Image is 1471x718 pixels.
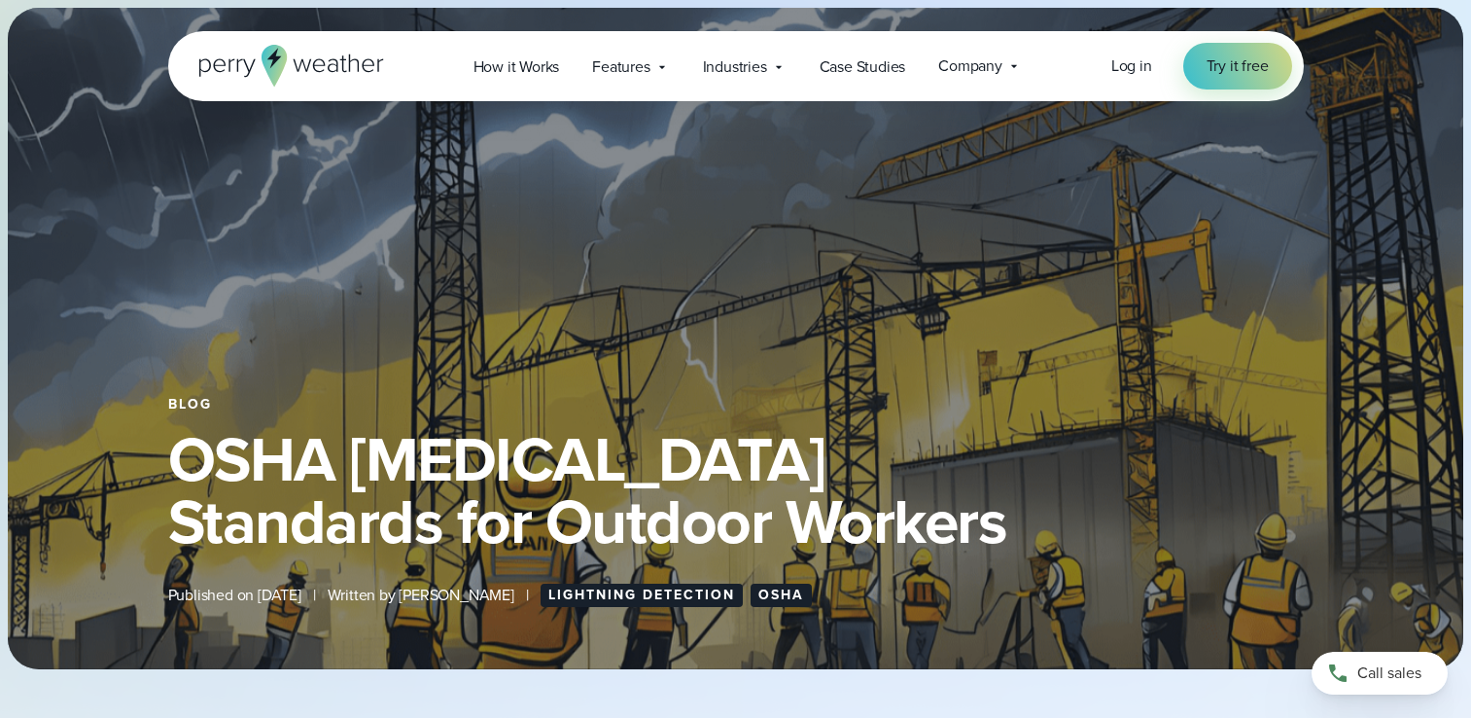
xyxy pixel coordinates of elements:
[1357,662,1421,685] span: Call sales
[938,54,1002,78] span: Company
[1207,54,1269,78] span: Try it free
[1183,43,1292,90] a: Try it free
[820,55,906,79] span: Case Studies
[1312,652,1448,695] a: Call sales
[751,584,812,607] a: OSHA
[168,428,1304,553] h1: OSHA [MEDICAL_DATA] Standards for Outdoor Workers
[1111,54,1152,78] a: Log in
[328,584,514,607] span: Written by [PERSON_NAME]
[457,47,577,87] a: How it Works
[803,47,923,87] a: Case Studies
[473,55,560,79] span: How it Works
[592,55,649,79] span: Features
[168,397,1304,413] div: Blog
[168,584,301,607] span: Published on [DATE]
[1111,54,1152,77] span: Log in
[703,55,767,79] span: Industries
[541,584,743,607] a: Lightning Detection
[313,584,316,607] span: |
[526,584,529,607] span: |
